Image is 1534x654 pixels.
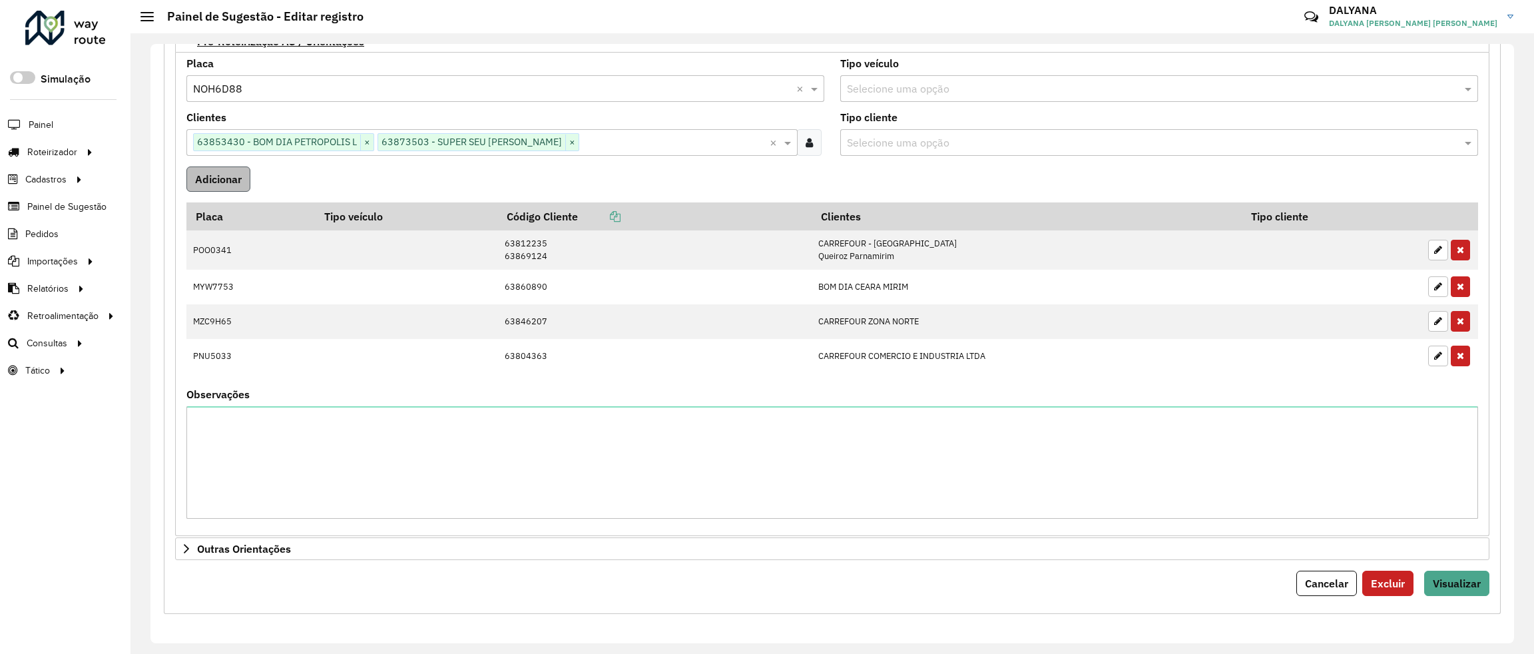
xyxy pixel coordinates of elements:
td: PNU5033 [186,339,316,374]
h3: DALYANA [1329,4,1497,17]
span: Clear all [770,135,781,151]
span: Painel de Sugestão [27,200,107,214]
a: Contato Rápido [1297,3,1326,31]
h2: Painel de Sugestão - Editar registro [154,9,364,24]
th: Clientes [812,202,1242,230]
span: Retroalimentação [27,309,99,323]
span: Outras Orientações [197,543,291,554]
td: CARREFOUR - [GEOGRAPHIC_DATA] Queiroz Parnamirim [812,230,1242,270]
div: Pre-Roteirização AS / Orientações [175,53,1489,537]
span: Tático [25,364,50,378]
span: Importações [27,254,78,268]
td: CARREFOUR ZONA NORTE [812,304,1242,339]
span: Visualizar [1433,577,1481,590]
td: 63860890 [498,270,812,304]
span: Roteirizador [27,145,77,159]
th: Tipo veículo [316,202,498,230]
button: Visualizar [1424,571,1489,596]
label: Simulação [41,71,91,87]
label: Tipo cliente [840,109,897,125]
label: Clientes [186,109,226,125]
td: CARREFOUR COMERCIO E INDUSTRIA LTDA [812,339,1242,374]
span: Cadastros [25,172,67,186]
td: MYW7753 [186,270,316,304]
th: Placa [186,202,316,230]
a: Copiar [578,210,621,223]
span: 63853430 - BOM DIA PETROPOLIS L [194,134,360,150]
span: 63873503 - SUPER SEU [PERSON_NAME] [378,134,565,150]
th: Tipo cliente [1242,202,1421,230]
span: DALYANA [PERSON_NAME] [PERSON_NAME] [1329,17,1497,29]
button: Cancelar [1296,571,1357,596]
td: MZC9H65 [186,304,316,339]
span: × [360,135,374,151]
td: 63804363 [498,339,812,374]
label: Observações [186,386,250,402]
span: Excluir [1371,577,1405,590]
span: Consultas [27,336,67,350]
span: Clear all [796,81,808,97]
td: POO0341 [186,230,316,270]
span: × [565,135,579,151]
button: Adicionar [186,166,250,192]
label: Tipo veículo [840,55,899,71]
span: Relatórios [27,282,69,296]
span: Pedidos [25,227,59,241]
td: 63846207 [498,304,812,339]
span: Pre-Roteirização AS / Orientações [197,36,364,47]
th: Código Cliente [498,202,812,230]
td: 63812235 63869124 [498,230,812,270]
button: Excluir [1362,571,1413,596]
a: Outras Orientações [175,537,1489,560]
td: BOM DIA CEARA MIRIM [812,270,1242,304]
span: Painel [29,118,53,132]
label: Placa [186,55,214,71]
span: Cancelar [1305,577,1348,590]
